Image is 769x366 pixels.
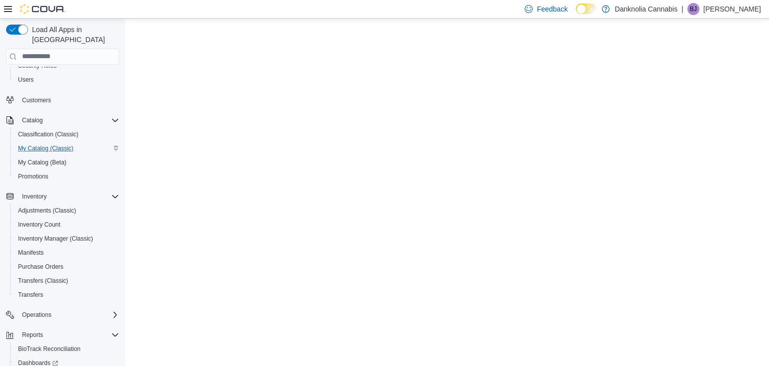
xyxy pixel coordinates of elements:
[18,263,64,271] span: Purchase Orders
[14,275,119,287] span: Transfers (Classic)
[14,343,85,355] a: BioTrack Reconciliation
[18,291,43,299] span: Transfers
[10,155,123,169] button: My Catalog (Beta)
[14,170,53,182] a: Promotions
[14,74,119,86] span: Users
[687,3,699,15] div: Barbara Jobat
[18,309,119,321] span: Operations
[703,3,761,15] p: [PERSON_NAME]
[14,233,97,245] a: Inventory Manager (Classic)
[22,116,43,124] span: Catalog
[14,275,72,287] a: Transfers (Classic)
[10,288,123,302] button: Transfers
[10,260,123,274] button: Purchase Orders
[18,249,44,257] span: Manifests
[10,342,123,356] button: BioTrack Reconciliation
[2,190,123,204] button: Inventory
[18,114,47,126] button: Catalog
[14,247,48,259] a: Manifests
[615,3,677,15] p: Danknolia Cannabis
[18,235,93,243] span: Inventory Manager (Classic)
[690,3,697,15] span: BJ
[18,329,119,341] span: Reports
[14,343,119,355] span: BioTrack Reconciliation
[18,144,74,152] span: My Catalog (Classic)
[681,3,683,15] p: |
[18,345,81,353] span: BioTrack Reconciliation
[576,4,597,14] input: Dark Mode
[537,4,567,14] span: Feedback
[14,142,78,154] a: My Catalog (Classic)
[14,156,71,168] a: My Catalog (Beta)
[22,311,52,319] span: Operations
[18,158,67,166] span: My Catalog (Beta)
[22,331,43,339] span: Reports
[18,172,49,180] span: Promotions
[14,289,119,301] span: Transfers
[18,130,79,138] span: Classification (Classic)
[18,76,34,84] span: Users
[20,4,65,14] img: Cova
[14,247,119,259] span: Manifests
[18,114,119,126] span: Catalog
[18,207,76,215] span: Adjustments (Classic)
[14,156,119,168] span: My Catalog (Beta)
[10,204,123,218] button: Adjustments (Classic)
[10,127,123,141] button: Classification (Classic)
[14,261,68,273] a: Purchase Orders
[14,205,80,217] a: Adjustments (Classic)
[28,25,119,45] span: Load All Apps in [GEOGRAPHIC_DATA]
[10,73,123,87] button: Users
[22,193,47,201] span: Inventory
[22,96,51,104] span: Customers
[14,205,119,217] span: Adjustments (Classic)
[2,93,123,107] button: Customers
[14,233,119,245] span: Inventory Manager (Classic)
[18,94,55,106] a: Customers
[10,274,123,288] button: Transfers (Classic)
[10,246,123,260] button: Manifests
[2,328,123,342] button: Reports
[18,309,56,321] button: Operations
[10,218,123,232] button: Inventory Count
[14,289,47,301] a: Transfers
[14,74,38,86] a: Users
[14,219,119,231] span: Inventory Count
[14,219,65,231] a: Inventory Count
[18,277,68,285] span: Transfers (Classic)
[14,261,119,273] span: Purchase Orders
[18,221,61,229] span: Inventory Count
[14,142,119,154] span: My Catalog (Classic)
[18,94,119,106] span: Customers
[18,191,119,203] span: Inventory
[10,232,123,246] button: Inventory Manager (Classic)
[10,141,123,155] button: My Catalog (Classic)
[14,128,83,140] a: Classification (Classic)
[2,308,123,322] button: Operations
[14,128,119,140] span: Classification (Classic)
[18,191,51,203] button: Inventory
[18,329,47,341] button: Reports
[10,169,123,184] button: Promotions
[14,170,119,182] span: Promotions
[2,113,123,127] button: Catalog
